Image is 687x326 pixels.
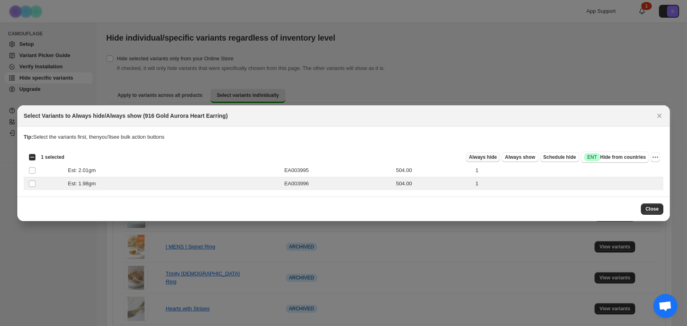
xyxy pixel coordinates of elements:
[24,112,228,120] h2: Select Variants to Always hide/Always show (916 Gold Aurora Heart Earring)
[641,203,664,215] button: Close
[646,206,659,212] span: Close
[394,164,473,177] td: 504.00
[543,154,576,160] span: Schedule hide
[581,152,649,163] button: SuccessENTHide from countries
[587,154,597,160] span: ENT
[394,177,473,190] td: 504.00
[654,110,665,121] button: Close
[68,180,100,188] span: Est: 1.98gm
[68,166,100,174] span: Est: 2.01gm
[41,154,64,160] span: 1 selected
[282,177,393,190] td: EA003996
[653,294,677,318] a: Open chat
[473,177,663,190] td: 1
[24,134,33,140] strong: Tip:
[505,154,535,160] span: Always show
[501,152,538,162] button: Always show
[473,164,663,177] td: 1
[466,152,500,162] button: Always hide
[540,152,579,162] button: Schedule hide
[24,133,664,141] p: Select the variants first, then you'll see bulk action buttons
[650,152,660,162] button: More actions
[584,153,646,161] span: Hide from countries
[282,164,393,177] td: EA003995
[469,154,497,160] span: Always hide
